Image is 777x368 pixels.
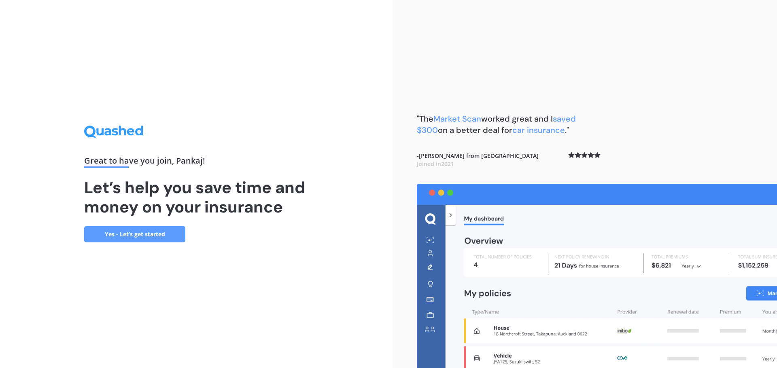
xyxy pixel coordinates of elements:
[417,152,539,168] b: - [PERSON_NAME] from [GEOGRAPHIC_DATA]
[417,114,576,135] span: saved $300
[417,114,576,135] b: "The worked great and I on a better deal for ."
[512,125,565,135] span: car insurance
[417,184,777,368] img: dashboard.webp
[84,226,185,242] a: Yes - Let’s get started
[84,178,308,217] h1: Let’s help you save time and money on your insurance
[417,160,454,168] span: Joined in 2021
[84,157,308,168] div: Great to have you join , Pankaj !
[433,114,481,124] span: Market Scan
